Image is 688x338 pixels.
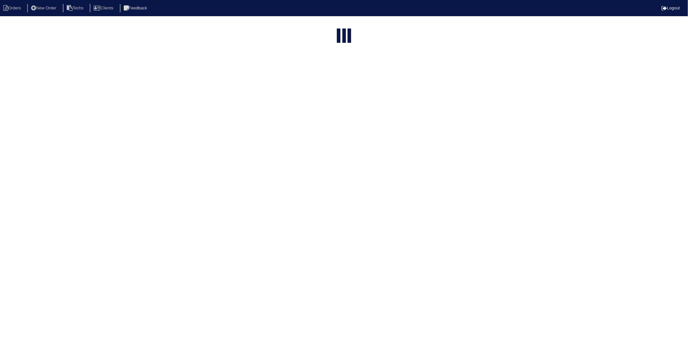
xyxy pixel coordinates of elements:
a: Logout [661,6,680,10]
li: Feedback [120,4,152,13]
li: Techs [63,4,89,13]
a: Clients [90,6,119,10]
li: New Order [27,4,62,13]
a: New Order [27,6,62,10]
li: Clients [90,4,119,13]
div: loading... [342,29,346,44]
a: Techs [63,6,89,10]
